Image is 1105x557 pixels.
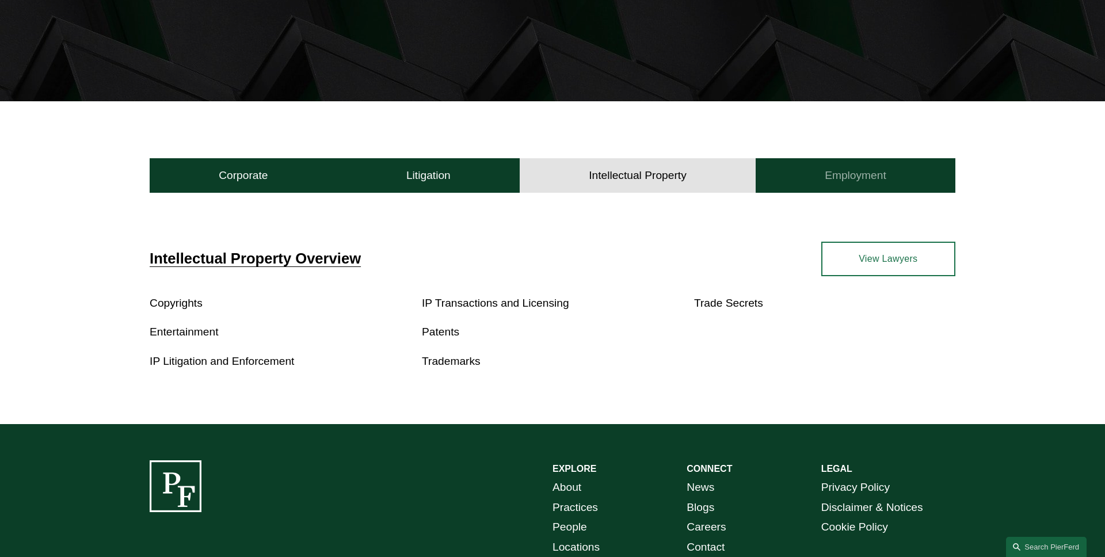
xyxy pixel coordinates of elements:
[150,297,203,309] a: Copyrights
[422,355,481,367] a: Trademarks
[821,517,888,537] a: Cookie Policy
[687,498,714,518] a: Blogs
[687,464,732,474] strong: CONNECT
[422,297,569,309] a: IP Transactions and Licensing
[150,355,294,367] a: IP Litigation and Enforcement
[825,169,886,182] h4: Employment
[406,169,451,182] h4: Litigation
[552,498,598,518] a: Practices
[552,478,581,498] a: About
[687,517,726,537] a: Careers
[589,169,687,182] h4: Intellectual Property
[219,169,268,182] h4: Corporate
[821,498,923,518] a: Disclaimer & Notices
[687,478,714,498] a: News
[821,478,890,498] a: Privacy Policy
[694,297,763,309] a: Trade Secrets
[552,517,587,537] a: People
[821,242,955,276] a: View Lawyers
[821,464,852,474] strong: LEGAL
[552,464,596,474] strong: EXPLORE
[422,326,459,338] a: Patents
[150,250,361,266] a: Intellectual Property Overview
[1006,537,1087,557] a: Search this site
[150,326,218,338] a: Entertainment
